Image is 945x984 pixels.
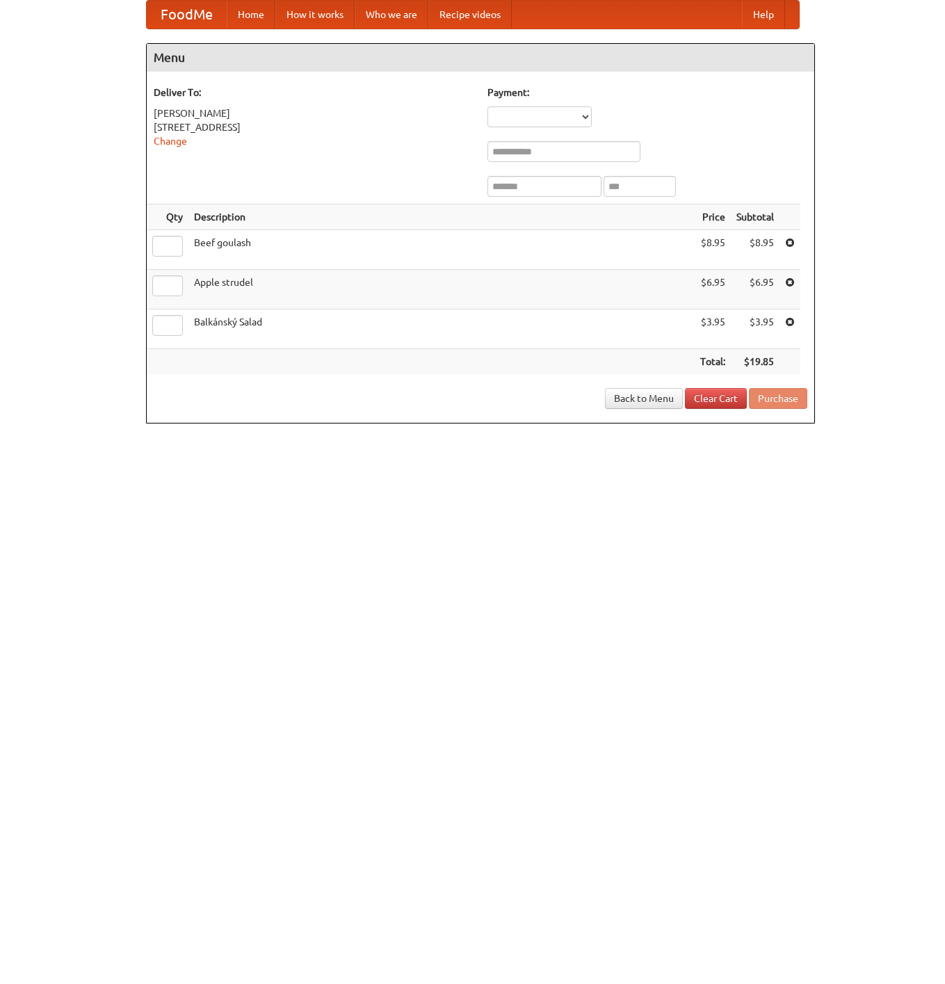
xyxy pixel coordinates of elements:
[188,204,695,230] th: Description
[147,44,814,72] h4: Menu
[695,309,731,349] td: $3.95
[147,1,227,29] a: FoodMe
[154,86,474,99] h5: Deliver To:
[695,204,731,230] th: Price
[154,106,474,120] div: [PERSON_NAME]
[188,270,695,309] td: Apple strudel
[695,230,731,270] td: $8.95
[154,136,187,147] a: Change
[695,349,731,375] th: Total:
[695,270,731,309] td: $6.95
[428,1,512,29] a: Recipe videos
[731,270,780,309] td: $6.95
[685,388,747,409] a: Clear Cart
[227,1,275,29] a: Home
[731,309,780,349] td: $3.95
[275,1,355,29] a: How it works
[188,230,695,270] td: Beef goulash
[749,388,807,409] button: Purchase
[731,230,780,270] td: $8.95
[742,1,785,29] a: Help
[605,388,683,409] a: Back to Menu
[487,86,807,99] h5: Payment:
[154,120,474,134] div: [STREET_ADDRESS]
[188,309,695,349] td: Balkánský Salad
[731,204,780,230] th: Subtotal
[355,1,428,29] a: Who we are
[147,204,188,230] th: Qty
[731,349,780,375] th: $19.85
